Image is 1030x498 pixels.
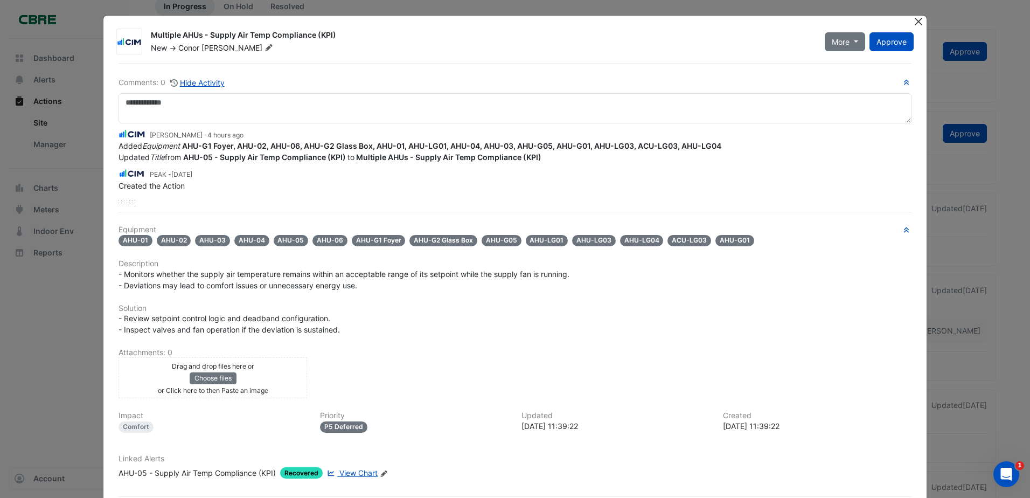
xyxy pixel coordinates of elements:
span: ACU-LG03 [667,235,711,246]
small: PEAK - [150,170,192,179]
span: to [119,153,541,162]
div: [DATE] 11:39:22 [521,420,710,432]
em: Equipment [142,141,180,150]
span: AHU-01 [119,235,152,246]
div: P5 Deferred [320,421,367,433]
h6: Priority [320,411,509,420]
h6: Description [119,259,911,268]
h6: Created [723,411,911,420]
span: Recovered [280,467,323,479]
span: AHU-06 [312,235,347,246]
span: AHU-LG01 [526,235,568,246]
small: or Click here to then Paste an image [158,386,268,395]
div: Comfort [119,421,154,433]
div: [DATE] 11:39:22 [723,420,911,432]
span: -> [169,43,176,52]
span: AHU-05 [274,235,309,246]
button: Approve [869,32,914,51]
span: 2025-09-25 12:53:07 [207,131,243,139]
fa-icon: Edit Linked Alerts [380,469,388,478]
div: AHU-05 - Supply Air Temp Compliance (KPI) [119,467,276,479]
span: AHU-G2 Glass Box [409,235,477,246]
span: 2025-09-24 11:39:22 [171,170,192,178]
span: Added [119,141,721,150]
span: Multiple AHUs - Supply Air Temp Compliance (KPI) [356,153,541,162]
h6: Impact [119,411,307,420]
button: More [825,32,865,51]
span: New [151,43,167,52]
span: View Chart [339,468,378,478]
span: AHU-02 [157,235,191,246]
span: Created the Action [119,181,185,190]
img: CIM [117,37,142,47]
span: AHU-03 [195,235,230,246]
span: 1 [1015,461,1024,470]
span: AHU-LG03 [572,235,616,246]
strong: AHU-G1 Foyer, AHU-02, AHU-06, AHU-G2 Glass Box, AHU-01, AHU-LG01, AHU-04, AHU-03, AHU-G05, AHU-G0... [182,141,721,150]
h6: Equipment [119,225,911,234]
h6: Updated [521,411,710,420]
span: AHU-G05 [482,235,521,246]
h6: Solution [119,304,911,313]
div: Multiple AHUs - Supply Air Temp Compliance (KPI) [151,30,812,43]
span: AHU-G1 Foyer [352,235,406,246]
small: Drag and drop files here or [172,362,254,370]
img: CIM [119,128,145,140]
h6: Linked Alerts [119,454,911,464]
span: AHU-G01 [715,235,754,246]
small: [PERSON_NAME] - [150,130,243,140]
button: Hide Activity [170,77,225,89]
h6: Attachments: 0 [119,348,911,357]
span: - Monitors whether the supply air temperature remains within an acceptable range of its setpoint ... [119,269,572,290]
em: Title [150,153,165,162]
img: CIM [119,168,145,179]
button: Choose files [190,372,236,384]
a: View Chart [325,467,378,479]
span: [PERSON_NAME] [201,43,275,53]
span: Conor [178,43,199,52]
span: AHU-04 [234,235,269,246]
span: AHU-LG04 [620,235,664,246]
button: Close [913,16,924,27]
span: - Review setpoint control logic and deadband configuration. - Inspect valves and fan operation if... [119,314,340,334]
span: More [832,36,850,47]
span: Approve [876,37,907,46]
span: AHU-05 - Supply Air Temp Compliance (KPI) [183,153,346,162]
div: Comments: 0 [119,77,225,89]
iframe: Intercom live chat [993,461,1019,487]
span: Updated from [119,153,181,162]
